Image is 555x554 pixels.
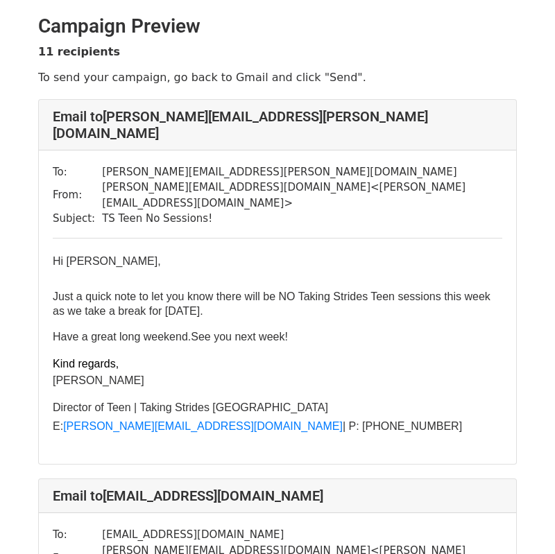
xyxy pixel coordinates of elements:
[53,527,102,543] td: To:
[53,331,191,343] font: Have a great long weekend.
[53,180,102,211] td: From:
[102,164,502,180] td: [PERSON_NAME][EMAIL_ADDRESS][PERSON_NAME][DOMAIN_NAME]
[38,70,517,85] p: To send your campaign, go back to Gmail and click "Send".
[53,374,144,386] span: [PERSON_NAME]
[53,487,502,504] h4: Email to [EMAIL_ADDRESS][DOMAIN_NAME]
[53,358,119,370] font: Kind regards,
[63,420,343,432] a: [PERSON_NAME][EMAIL_ADDRESS][DOMAIN_NAME]
[53,108,502,141] h4: Email to [PERSON_NAME][EMAIL_ADDRESS][PERSON_NAME][DOMAIN_NAME]
[343,420,462,432] span: | P: [PHONE_NUMBER]
[53,252,502,270] p: Hi [PERSON_NAME],
[191,331,288,343] span: See you next week!
[102,527,502,543] td: [EMAIL_ADDRESS][DOMAIN_NAME]
[102,211,502,227] td: TS Teen No Sessions!
[53,164,102,180] td: To:
[53,420,63,432] span: E:
[38,15,517,38] h2: Campaign Preview
[53,211,102,227] td: Subject:
[53,291,490,317] font: Just a quick note to let you know there will be NO Taking Strides Teen sessions this week as we t...
[53,401,328,413] font: Director of Teen | Taking Strides [GEOGRAPHIC_DATA]
[102,180,502,211] td: [PERSON_NAME][EMAIL_ADDRESS][DOMAIN_NAME] < [PERSON_NAME][EMAIL_ADDRESS][DOMAIN_NAME] >
[38,45,120,58] strong: 11 recipients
